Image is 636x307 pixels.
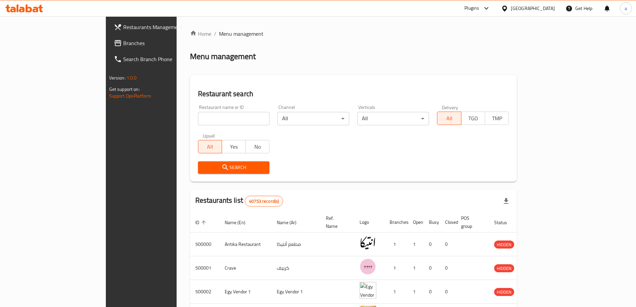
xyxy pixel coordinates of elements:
button: All [437,112,461,125]
a: Branches [109,35,212,51]
span: All [440,114,458,123]
td: 1 [384,233,408,256]
td: 0 [440,256,456,280]
h2: Restaurants list [195,195,283,206]
span: All [201,142,219,152]
th: Branches [384,212,408,233]
td: Antika Restaurant [219,233,271,256]
h2: Menu management [190,51,256,62]
span: HIDDEN [494,241,514,249]
td: 0 [440,280,456,304]
span: Menu management [219,30,263,38]
span: Get support on: [109,85,140,94]
td: Egy Vendor 1 [271,280,321,304]
th: Open [408,212,424,233]
input: Search for restaurant name or ID.. [198,112,270,125]
span: Ref. Name [326,214,346,230]
img: Egy Vendor 1 [360,282,376,299]
span: Restaurants Management [123,23,207,31]
button: Search [198,161,270,174]
span: Yes [225,142,243,152]
span: Search [203,163,264,172]
div: HIDDEN [494,264,514,272]
div: All [277,112,349,125]
button: All [198,140,222,153]
button: No [245,140,269,153]
img: Crave [360,258,376,275]
h2: Restaurant search [198,89,509,99]
label: Delivery [442,105,458,110]
td: 1 [408,280,424,304]
button: Yes [222,140,246,153]
th: Busy [424,212,440,233]
span: a [625,5,627,12]
div: All [357,112,429,125]
td: Egy Vendor 1 [219,280,271,304]
span: TMP [488,114,506,123]
td: 0 [440,233,456,256]
td: مطعم أنتيكا [271,233,321,256]
span: POS group [461,214,481,230]
span: Name (Ar) [277,218,305,226]
span: Status [494,218,516,226]
span: HIDDEN [494,288,514,296]
span: HIDDEN [494,265,514,272]
a: Support.OpsPlatform [109,92,152,100]
nav: breadcrumb [190,30,517,38]
span: Branches [123,39,207,47]
div: Total records count [245,196,283,206]
li: / [214,30,216,38]
a: Restaurants Management [109,19,212,35]
span: No [248,142,267,152]
span: 1.0.0 [127,73,137,82]
span: Version: [109,73,126,82]
td: 1 [384,280,408,304]
div: [GEOGRAPHIC_DATA] [511,5,555,12]
th: Closed [440,212,456,233]
span: TGO [464,114,482,123]
td: 0 [424,233,440,256]
a: Search Branch Phone [109,51,212,67]
td: Crave [219,256,271,280]
td: 1 [408,256,424,280]
td: 0 [424,280,440,304]
div: Export file [498,193,514,209]
div: HIDDEN [494,241,514,249]
td: 1 [408,233,424,256]
img: Antika Restaurant [360,235,376,251]
button: TMP [485,112,509,125]
span: 40753 record(s) [245,198,283,204]
td: 0 [424,256,440,280]
div: Plugins [464,4,479,12]
button: TGO [461,112,485,125]
span: Name (En) [225,218,254,226]
span: ID [195,218,208,226]
th: Logo [354,212,384,233]
span: Search Branch Phone [123,55,207,63]
label: Upsell [203,133,215,138]
td: 1 [384,256,408,280]
td: كرييف [271,256,321,280]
